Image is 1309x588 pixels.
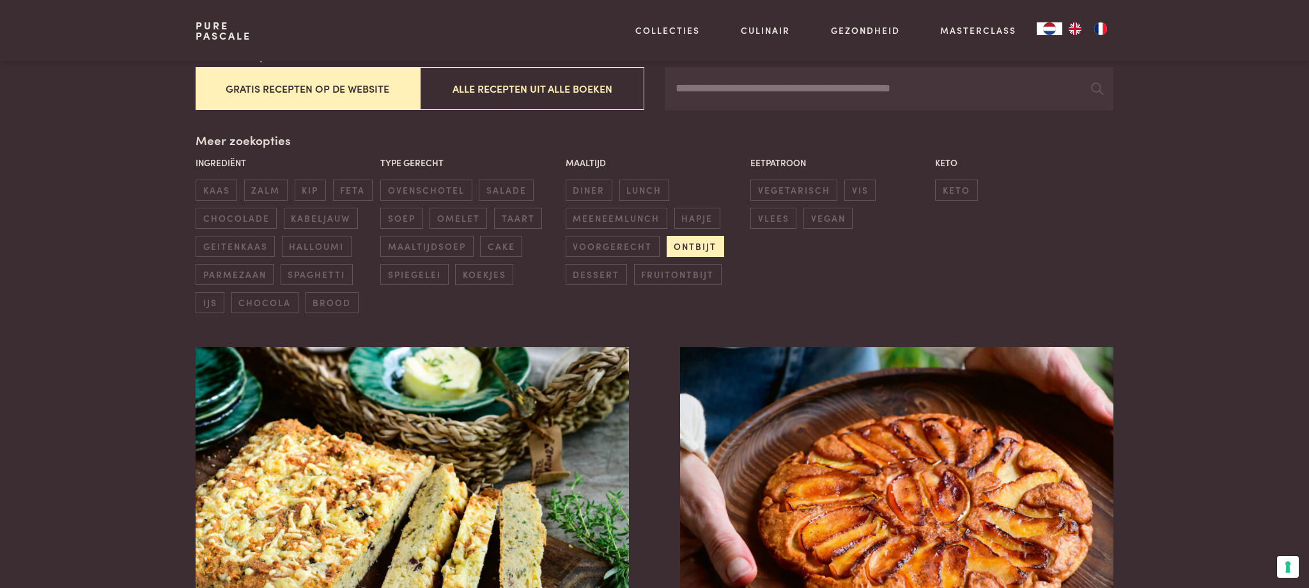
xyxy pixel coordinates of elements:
span: parmezaan [196,264,274,285]
a: Collecties [635,24,700,37]
p: Ingrediënt [196,156,374,169]
span: salade [479,180,534,201]
a: PurePascale [196,20,251,41]
span: geitenkaas [196,236,275,257]
span: ovenschotel [380,180,472,201]
span: brood [306,292,359,313]
a: FR [1088,22,1113,35]
span: taart [494,208,542,229]
span: meeneemlunch [566,208,667,229]
span: chocolade [196,208,277,229]
a: EN [1062,22,1088,35]
span: maaltijdsoep [380,236,473,257]
span: halloumi [282,236,352,257]
span: diner [566,180,612,201]
button: Alle recepten uit alle boeken [420,67,644,110]
span: soep [380,208,422,229]
span: omelet [430,208,487,229]
span: hapje [674,208,720,229]
a: Culinair [741,24,790,37]
span: kaas [196,180,237,201]
span: lunch [619,180,669,201]
span: ijs [196,292,224,313]
span: chocola [231,292,298,313]
span: vegetarisch [750,180,837,201]
button: Gratis recepten op de website [196,67,420,110]
aside: Language selected: Nederlands [1037,22,1113,35]
span: cake [480,236,522,257]
span: ontbijt [667,236,724,257]
p: Keto [935,156,1113,169]
span: dessert [566,264,627,285]
div: Language [1037,22,1062,35]
span: keto [935,180,977,201]
a: Gezondheid [831,24,900,37]
button: Uw voorkeuren voor toestemming voor trackingtechnologieën [1277,556,1299,578]
span: koekjes [455,264,513,285]
span: kip [295,180,326,201]
span: vegan [803,208,853,229]
a: NL [1037,22,1062,35]
p: Eetpatroon [750,156,929,169]
a: Masterclass [940,24,1016,37]
span: zalm [244,180,288,201]
p: Type gerecht [380,156,559,169]
span: fruitontbijt [634,264,722,285]
span: vis [844,180,876,201]
span: kabeljauw [284,208,358,229]
span: feta [333,180,373,201]
span: spiegelei [380,264,448,285]
ul: Language list [1062,22,1113,35]
span: spaghetti [281,264,353,285]
p: Maaltijd [566,156,744,169]
span: vlees [750,208,796,229]
span: voorgerecht [566,236,660,257]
